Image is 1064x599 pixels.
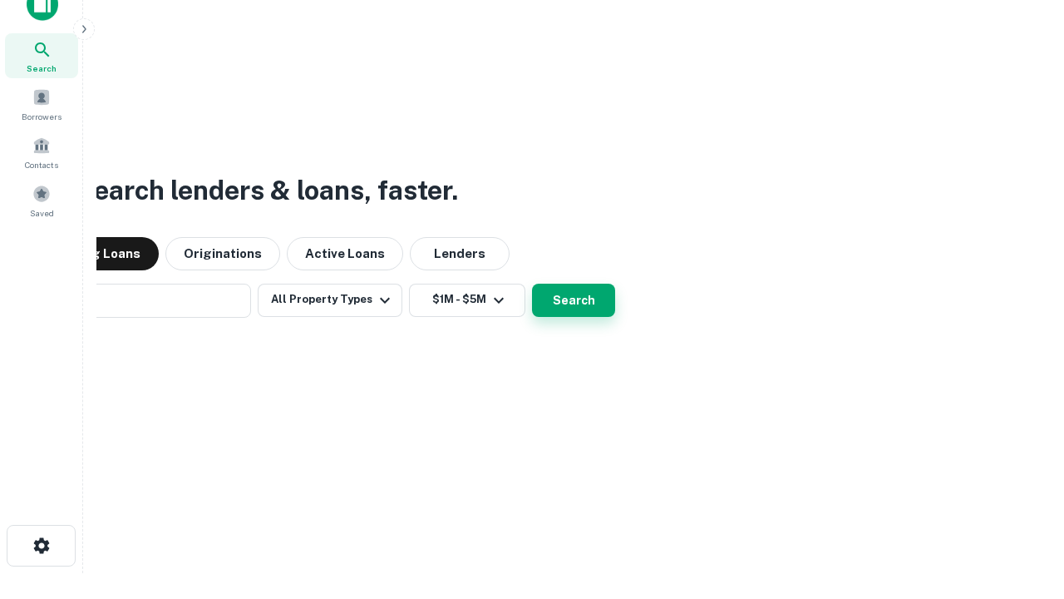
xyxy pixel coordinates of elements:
[25,158,58,171] span: Contacts
[258,284,402,317] button: All Property Types
[5,130,78,175] a: Contacts
[532,284,615,317] button: Search
[981,466,1064,546] iframe: Chat Widget
[76,171,458,210] h3: Search lenders & loans, faster.
[5,82,78,126] a: Borrowers
[5,178,78,223] a: Saved
[22,110,62,123] span: Borrowers
[409,284,525,317] button: $1M - $5M
[287,237,403,270] button: Active Loans
[165,237,280,270] button: Originations
[30,206,54,220] span: Saved
[410,237,510,270] button: Lenders
[5,33,78,78] a: Search
[27,62,57,75] span: Search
